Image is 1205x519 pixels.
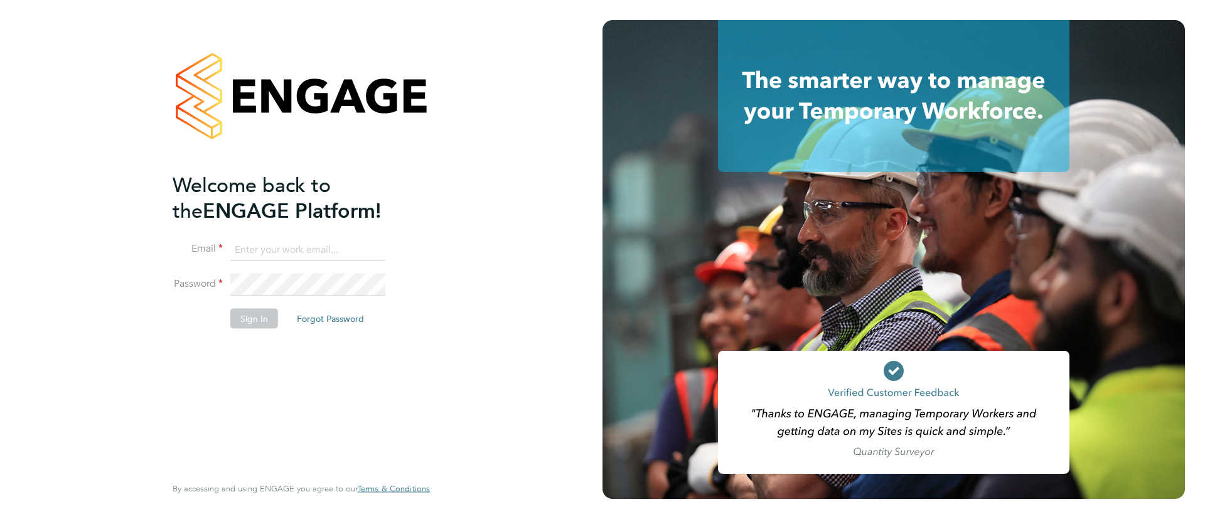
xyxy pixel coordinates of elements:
span: Terms & Conditions [358,483,430,494]
a: Terms & Conditions [358,484,430,494]
input: Enter your work email... [230,238,385,261]
label: Password [173,277,223,291]
span: By accessing and using ENGAGE you agree to our [173,483,430,494]
label: Email [173,242,223,255]
span: Welcome back to the [173,173,331,223]
h2: ENGAGE Platform! [173,172,417,223]
button: Sign In [230,309,278,329]
button: Forgot Password [287,309,374,329]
